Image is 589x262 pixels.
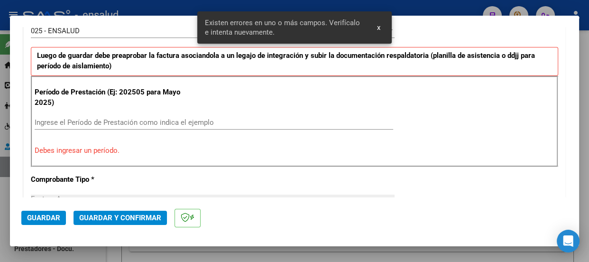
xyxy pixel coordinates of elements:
[205,18,366,37] span: Existen errores en uno o más campos. Verifícalo e intenta nuevamente.
[35,145,554,156] p: Debes ingresar un período.
[21,211,66,225] button: Guardar
[369,19,388,36] button: x
[35,87,191,108] p: Período de Prestación (Ej: 202505 para Mayo 2025)
[557,230,580,253] div: Open Intercom Messenger
[79,214,161,222] span: Guardar y Confirmar
[37,51,535,71] strong: Luego de guardar debe preaprobar la factura asociandola a un legajo de integración y subir la doc...
[31,174,189,185] p: Comprobante Tipo *
[27,214,60,222] span: Guardar
[377,23,380,32] span: x
[31,195,61,203] span: Factura A
[31,27,80,35] span: 025 - ENSALUD
[74,211,167,225] button: Guardar y Confirmar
